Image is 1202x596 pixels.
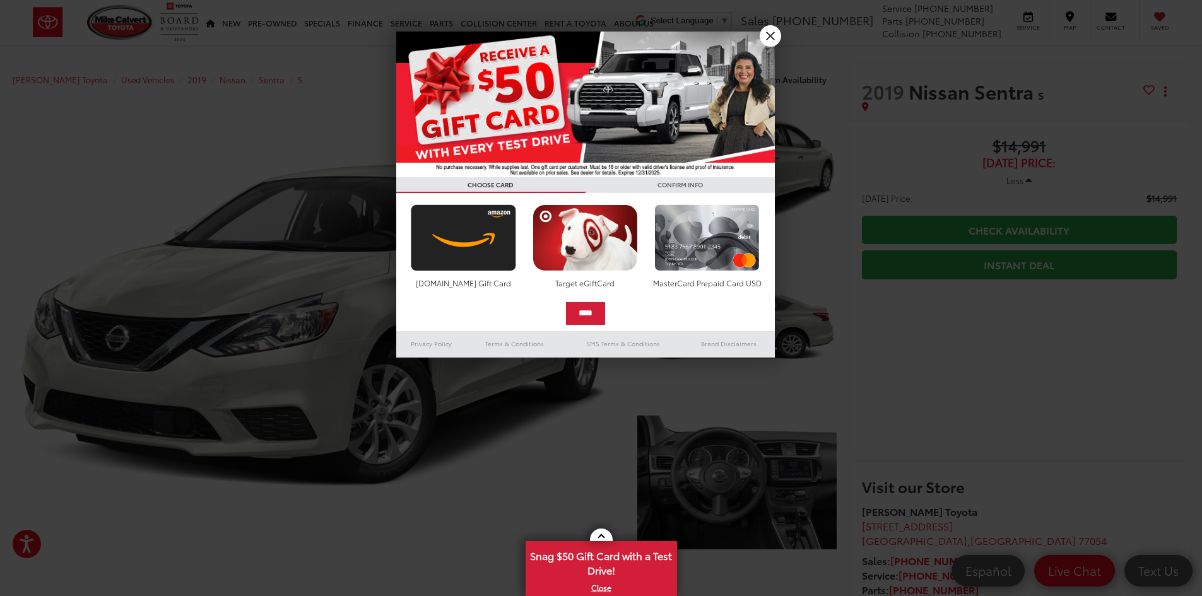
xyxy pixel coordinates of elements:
a: Brand Disclaimers [683,336,775,351]
a: Terms & Conditions [466,336,563,351]
div: [DOMAIN_NAME] Gift Card [408,278,519,288]
div: MasterCard Prepaid Card USD [651,278,763,288]
a: Privacy Policy [396,336,467,351]
img: 55838_top_625864.jpg [396,32,775,177]
a: SMS Terms & Conditions [563,336,683,351]
div: Target eGiftCard [529,278,641,288]
img: targetcard.png [529,204,641,271]
img: mastercard.png [651,204,763,271]
h3: CONFIRM INFO [586,177,775,193]
h3: CHOOSE CARD [396,177,586,193]
img: amazoncard.png [408,204,519,271]
span: Snag $50 Gift Card with a Test Drive! [527,542,676,581]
